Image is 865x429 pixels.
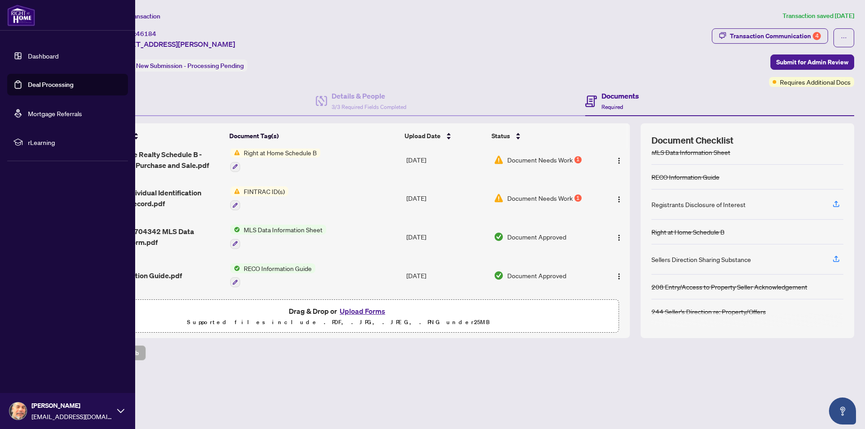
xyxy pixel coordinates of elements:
[615,157,623,164] img: Logo
[615,273,623,280] img: Logo
[494,155,504,165] img: Document Status
[574,194,582,202] div: 1
[337,305,388,317] button: Upload Forms
[651,254,751,264] div: Sellers Direction Sharing Substance
[507,193,573,203] span: Document Needs Work
[488,123,596,149] th: Status
[651,134,733,147] span: Document Checklist
[89,149,223,171] span: Right At Home Realty Schedule B - Agreement of Purchase and Sale.pdf
[841,35,847,41] span: ellipsis
[612,153,626,167] button: Logo
[112,59,247,72] div: Status:
[240,186,288,196] span: FINTRAC ID(s)
[240,263,315,273] span: RECO Information Guide
[405,131,441,141] span: Upload Date
[230,186,288,211] button: Status IconFINTRAC ID(s)
[332,104,406,110] span: 3/3 Required Fields Completed
[601,90,639,101] h4: Documents
[776,55,848,69] span: Submit for Admin Review
[230,148,320,172] button: Status IconRight at Home Schedule B
[230,225,326,249] button: Status IconMLS Data Information Sheet
[32,411,113,421] span: [EMAIL_ADDRESS][DOMAIN_NAME]
[136,62,244,70] span: New Submission - Processing Pending
[829,397,856,424] button: Open asap
[494,193,504,203] img: Document Status
[230,225,240,235] img: Status Icon
[64,317,613,328] p: Supported files include .PDF, .JPG, .JPEG, .PNG under 25 MB
[230,263,315,288] button: Status IconRECO Information Guide
[494,271,504,280] img: Document Status
[401,123,488,149] th: Upload Date
[112,12,160,20] span: View Transaction
[651,199,746,209] div: Registrants Disclosure of Interest
[112,39,235,50] span: [STREET_ADDRESS][PERSON_NAME]
[601,104,623,110] span: Required
[403,256,490,295] td: [DATE]
[89,226,223,248] span: Listing Draft2704342 MLS Data Information Form.pdf
[230,186,240,196] img: Status Icon
[403,140,490,179] td: [DATE]
[651,147,730,157] div: MLS Data Information Sheet
[651,307,766,316] div: 244 Seller’s Direction re: Property/Offers
[615,196,623,203] img: Logo
[289,305,388,317] span: Drag & Drop or
[7,5,35,26] img: logo
[507,232,566,242] span: Document Approved
[574,156,582,163] div: 1
[813,32,821,40] div: 4
[32,401,113,411] span: [PERSON_NAME]
[507,271,566,280] span: Document Approved
[403,179,490,218] td: [DATE]
[712,28,828,44] button: Transaction Communication4
[780,77,851,87] span: Requires Additional Docs
[240,148,320,158] span: Right at Home Schedule B
[28,52,59,60] a: Dashboard
[651,172,719,182] div: RECO Information Guide
[730,29,821,43] div: Transaction Communication
[770,54,854,70] button: Submit for Admin Review
[612,268,626,283] button: Logo
[494,232,504,242] img: Document Status
[28,109,82,117] a: Mortgage Referrals
[136,30,156,38] span: 46184
[612,230,626,244] button: Logo
[226,123,401,149] th: Document Tag(s)
[9,402,27,420] img: Profile Icon
[651,227,724,237] div: Right at Home Schedule B
[85,123,226,149] th: (8) File Name
[28,137,122,147] span: rLearning
[89,270,182,281] span: RECO Information Guide.pdf
[240,225,326,235] span: MLS Data Information Sheet
[403,217,490,256] td: [DATE]
[230,263,240,273] img: Status Icon
[230,148,240,158] img: Status Icon
[651,282,807,292] div: 208 Entry/Access to Property Seller Acknowledgement
[28,81,73,89] a: Deal Processing
[612,191,626,205] button: Logo
[58,300,619,333] span: Drag & Drop orUpload FormsSupported files include .PDF, .JPG, .JPEG, .PNG under25MB
[783,11,854,21] article: Transaction saved [DATE]
[89,187,223,209] span: FINTRAC - Individual Identification Information Record.pdf
[332,90,406,101] h4: Details & People
[615,234,623,241] img: Logo
[492,131,510,141] span: Status
[507,155,573,165] span: Document Needs Work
